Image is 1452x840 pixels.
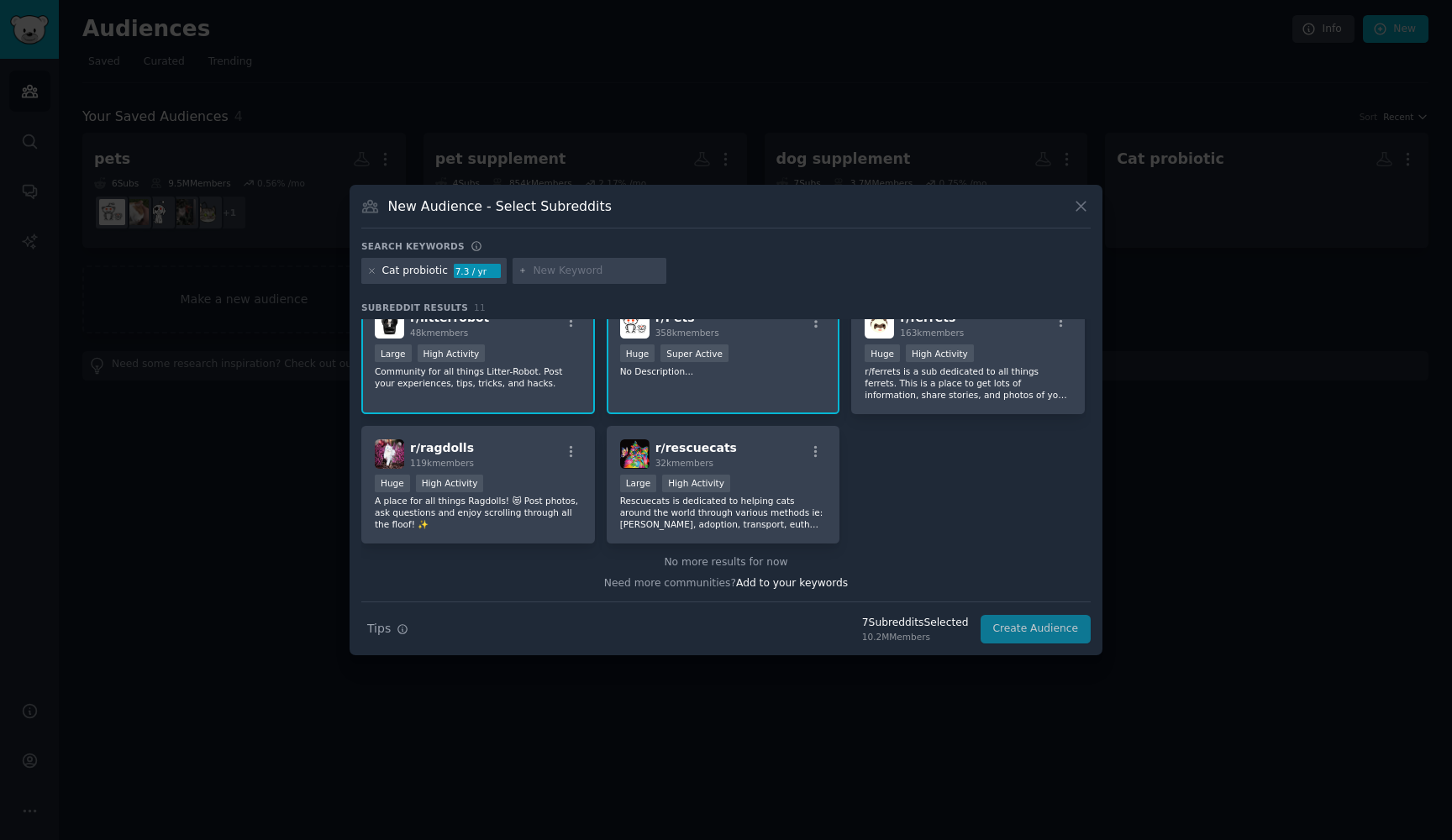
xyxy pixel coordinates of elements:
p: A place for all things Ragdolls! 😻 Post photos, ask questions and enjoy scrolling through all the... [375,495,581,530]
p: Community for all things Litter-Robot. Post your experiences, tips, tricks, and hacks. [375,365,581,389]
div: No more results for now [361,555,1091,570]
p: Rescuecats is dedicated to helping cats around the world through various methods ie: [PERSON_NAME... [620,495,827,530]
span: 358k members [655,328,719,338]
p: r/ferrets is a sub dedicated to all things ferrets. This is a place to get lots of information, s... [865,365,1071,401]
div: 7.3 / yr [454,264,501,279]
span: 48k members [410,328,468,338]
span: 32k members [655,458,713,468]
span: 11 [474,302,486,312]
img: ferrets [865,309,894,339]
img: rescuecats [620,439,650,469]
img: Pets [620,309,650,339]
img: litterrobot [375,309,404,339]
div: 7 Subreddit s Selected [862,616,969,631]
div: Need more communities? [361,570,1091,591]
button: Tips [361,614,414,643]
div: Huge [375,475,410,492]
input: New Keyword [533,264,660,279]
span: r/ Pets [655,311,695,324]
div: Huge [620,344,655,362]
span: Add to your keywords [736,577,848,589]
h3: New Audience - Select Subreddits [388,197,612,215]
p: No Description... [620,365,827,377]
div: High Activity [662,475,730,492]
h3: Search keywords [361,240,465,252]
span: Tips [367,620,391,638]
span: r/ ragdolls [410,441,474,454]
div: 10.2M Members [862,631,969,643]
span: r/ rescuecats [655,441,737,454]
div: Huge [865,344,900,362]
div: High Activity [418,344,486,362]
div: Large [620,475,657,492]
span: r/ litterrobot [410,311,489,324]
span: Subreddit Results [361,302,468,313]
span: r/ ferrets [900,311,955,324]
span: 119k members [410,458,474,468]
div: Super Active [660,344,729,362]
div: Cat probiotic [382,264,448,279]
div: High Activity [416,475,484,492]
div: High Activity [906,344,974,362]
div: Large [375,344,412,362]
span: 163k members [900,328,964,338]
img: ragdolls [375,439,404,469]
